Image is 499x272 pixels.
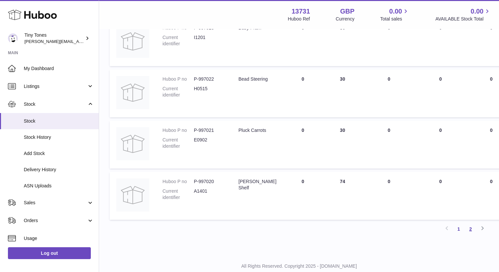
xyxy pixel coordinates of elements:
span: Listings [24,83,87,90]
a: 1 [453,223,465,235]
td: 0 [362,69,416,117]
dt: Current identifier [162,34,194,47]
span: 0 [490,128,493,133]
td: 0 [416,121,465,169]
dd: A1401 [194,188,225,201]
div: Pluck Carrots [238,127,276,134]
td: 0 [362,18,416,66]
span: Sales [24,200,87,206]
img: product image [116,178,149,212]
img: product image [116,25,149,58]
span: AVAILABLE Stock Total [435,16,491,22]
td: 0 [283,121,323,169]
span: Total sales [380,16,410,22]
dt: Huboo P no [162,76,194,82]
dd: E0902 [194,137,225,149]
img: sasha@tinytones.uk [8,33,18,43]
dt: Current identifier [162,86,194,98]
div: Currency [336,16,355,22]
strong: GBP [340,7,354,16]
span: [PERSON_NAME][EMAIL_ADDRESS][DOMAIN_NAME] [24,39,132,44]
span: Stock [24,118,94,124]
dd: I1201 [194,34,225,47]
td: 0 [283,69,323,117]
span: Delivery History [24,167,94,173]
div: Tiny Tones [24,32,84,45]
img: product image [116,127,149,160]
img: product image [116,76,149,109]
span: Add Stock [24,150,94,157]
span: 0 [490,179,493,184]
td: 30 [323,121,362,169]
td: 30 [323,69,362,117]
div: Bead Steering [238,76,276,82]
dt: Current identifier [162,137,194,149]
td: 0 [283,172,323,220]
a: 0.00 Total sales [380,7,410,22]
td: 0 [416,18,465,66]
dd: P-997022 [194,76,225,82]
span: Stock History [24,134,94,140]
a: 0.00 AVAILABLE Stock Total [435,7,491,22]
dt: Huboo P no [162,127,194,134]
td: 0 [416,172,465,220]
span: Stock [24,101,87,107]
p: All Rights Reserved. Copyright 2025 - [DOMAIN_NAME] [104,263,494,269]
span: ASN Uploads [24,183,94,189]
span: 0.00 [389,7,402,16]
td: 0 [416,69,465,117]
dd: H0515 [194,86,225,98]
a: 2 [465,223,477,235]
td: 0 [283,18,323,66]
dt: Current identifier [162,188,194,201]
td: 0 [362,172,416,220]
dd: P-997020 [194,178,225,185]
dt: Huboo P no [162,178,194,185]
td: 30 [323,18,362,66]
dd: P-997021 [194,127,225,134]
strong: 13731 [292,7,310,16]
div: [PERSON_NAME] Shelf [238,178,276,191]
div: Huboo Ref [288,16,310,22]
span: 0 [490,76,493,82]
td: 74 [323,172,362,220]
span: 0.00 [471,7,483,16]
span: My Dashboard [24,65,94,72]
span: Usage [24,235,94,242]
a: Log out [8,247,91,259]
td: 0 [362,121,416,169]
span: Orders [24,217,87,224]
